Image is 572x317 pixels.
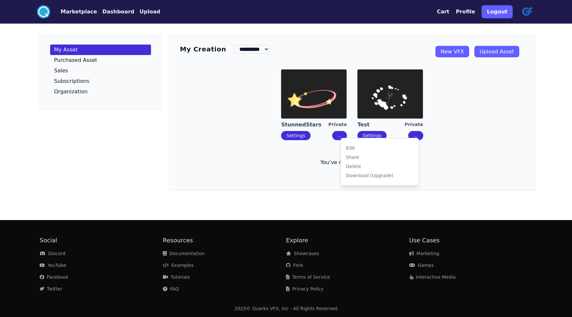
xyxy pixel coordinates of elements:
div: Share [346,154,359,160]
button: ... [408,131,423,140]
a: Logout [482,3,513,21]
button: Settings [357,131,387,140]
a: Subscriptions [50,76,151,86]
div: Delete [346,163,361,170]
a: Discord [40,251,66,256]
a: Purchased Asset [50,55,151,65]
p: My Asset [54,47,78,52]
a: Fork [286,263,303,268]
p: Organization [54,89,87,94]
a: Twitter [40,286,62,291]
div: Download (Upgrade) [346,172,393,179]
a: Marketplace [50,8,97,16]
img: imgAlt [281,69,347,119]
a: Organization [50,86,151,97]
button: Marketplace [61,8,97,16]
a: Sales [50,65,151,76]
a: My Asset [50,45,151,55]
a: Showcases [286,251,319,256]
h2: Explore [286,236,409,245]
h2: Use Cases [409,236,532,245]
a: Facebook [40,274,68,280]
a: New VFX [435,46,469,57]
p: Sales [54,68,68,73]
h3: My Creation [180,45,226,54]
a: Marketing [409,251,439,256]
button: Settings [281,131,310,140]
a: YouTube [40,263,66,268]
a: Documentation [163,251,205,256]
a: Dashboard [97,8,134,16]
a: Test [357,121,405,128]
div: 2025 © Quarks VFX, Inc - All Rights Reserved [235,305,338,312]
div: Private [405,121,423,128]
button: Profile [456,8,475,16]
button: Dashboard [102,8,134,16]
a: Examples [163,263,194,268]
h2: Resources [163,236,286,245]
a: Tutorials [163,274,190,280]
a: Upload Asset [474,46,519,57]
a: FAQ [163,286,179,291]
div: Private [328,121,347,128]
div: Edit [346,145,355,151]
button: Logout [482,5,513,18]
h2: Social [40,236,163,245]
a: Settings [286,133,305,138]
a: StunnedStars [281,121,328,128]
a: Privacy Policy [286,286,323,291]
a: Games [409,263,434,268]
img: imgAlt [357,69,423,119]
p: Purchased Asset [54,58,97,63]
a: Upload [134,8,160,16]
p: Subscriptions [54,79,89,84]
img: profile [519,4,535,20]
a: Terms of Service [286,274,330,280]
a: Interactive Media [409,274,456,280]
button: ... [332,131,347,140]
a: Settings [363,133,381,138]
p: You've reached the end! [180,158,524,166]
button: Cart [437,8,449,16]
button: Upload [140,8,160,16]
